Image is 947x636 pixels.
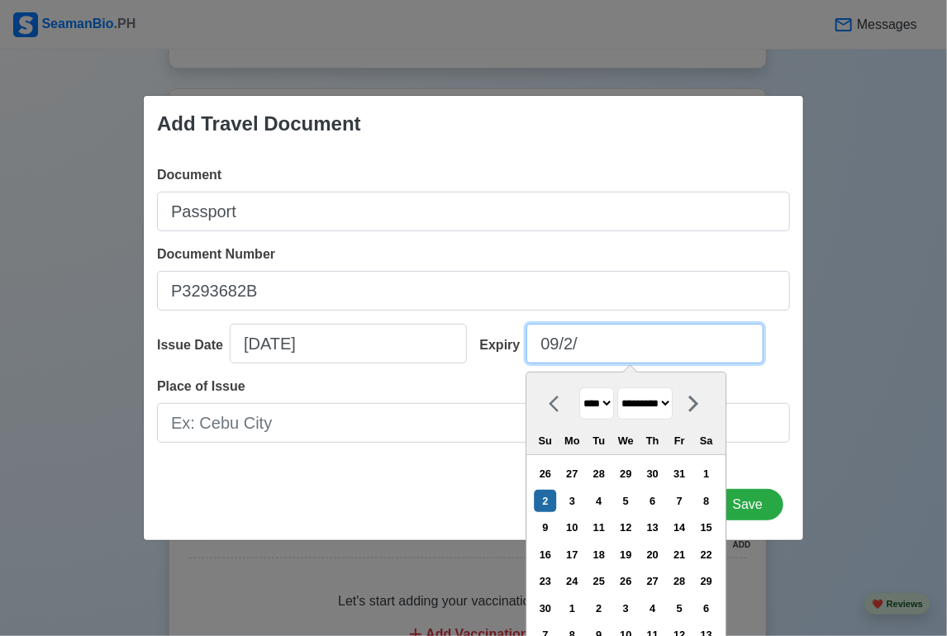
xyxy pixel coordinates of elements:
[480,335,527,355] div: Expiry
[669,543,691,566] div: Choose Friday, September 21st, 2001
[534,516,556,539] div: Choose Sunday, September 9th, 2001
[157,109,361,139] div: Add Travel Document
[588,597,610,619] div: Choose Tuesday, October 2nd, 2001
[615,597,637,619] div: Choose Wednesday, October 3rd, 2001
[561,543,583,566] div: Choose Monday, September 17th, 2001
[615,543,637,566] div: Choose Wednesday, September 19th, 2001
[588,543,610,566] div: Choose Tuesday, September 18th, 2001
[615,570,637,592] div: Choose Wednesday, September 26th, 2001
[534,490,556,512] div: Choose Sunday, September 2nd, 2001
[669,597,691,619] div: Choose Friday, October 5th, 2001
[588,570,610,592] div: Choose Tuesday, September 25th, 2001
[641,543,664,566] div: Choose Thursday, September 20th, 2001
[157,379,245,393] span: Place of Issue
[157,192,790,231] input: Ex: Passport
[695,597,717,619] div: Choose Saturday, October 6th, 2001
[615,516,637,539] div: Choose Wednesday, September 12th, 2001
[561,570,583,592] div: Choose Monday, September 24th, 2001
[561,490,583,512] div: Choose Monday, September 3rd, 2001
[534,463,556,485] div: Choose Sunday, August 26th, 2001
[534,430,556,452] div: Su
[641,570,664,592] div: Choose Thursday, September 27th, 2001
[615,430,637,452] div: We
[157,403,790,443] input: Ex: Cebu City
[534,543,556,566] div: Choose Sunday, September 16th, 2001
[641,597,664,619] div: Choose Thursday, October 4th, 2001
[669,490,691,512] div: Choose Friday, September 7th, 2001
[615,490,637,512] div: Choose Wednesday, September 5th, 2001
[695,570,717,592] div: Choose Saturday, September 29th, 2001
[588,463,610,485] div: Choose Tuesday, August 28th, 2001
[157,335,230,355] div: Issue Date
[615,463,637,485] div: Choose Wednesday, August 29th, 2001
[561,430,583,452] div: Mo
[561,597,583,619] div: Choose Monday, October 1st, 2001
[641,516,664,539] div: Choose Thursday, September 13th, 2001
[641,430,664,452] div: Th
[157,271,790,311] input: Ex: P12345678B
[561,516,583,539] div: Choose Monday, September 10th, 2001
[695,490,717,512] div: Choose Saturday, September 8th, 2001
[669,463,691,485] div: Choose Friday, August 31st, 2001
[157,247,275,261] span: Document Number
[534,570,556,592] div: Choose Sunday, September 23rd, 2001
[561,463,583,485] div: Choose Monday, August 27th, 2001
[712,489,783,520] button: Save
[695,463,717,485] div: Choose Saturday, September 1st, 2001
[695,516,717,539] div: Choose Saturday, September 15th, 2001
[669,516,691,539] div: Choose Friday, September 14th, 2001
[695,543,717,566] div: Choose Saturday, September 22nd, 2001
[669,430,691,452] div: Fr
[588,430,610,452] div: Tu
[588,490,610,512] div: Choose Tuesday, September 4th, 2001
[641,463,664,485] div: Choose Thursday, August 30th, 2001
[641,490,664,512] div: Choose Thursday, September 6th, 2001
[669,570,691,592] div: Choose Friday, September 28th, 2001
[157,168,221,182] span: Document
[695,430,717,452] div: Sa
[534,597,556,619] div: Choose Sunday, September 30th, 2001
[588,516,610,539] div: Choose Tuesday, September 11th, 2001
